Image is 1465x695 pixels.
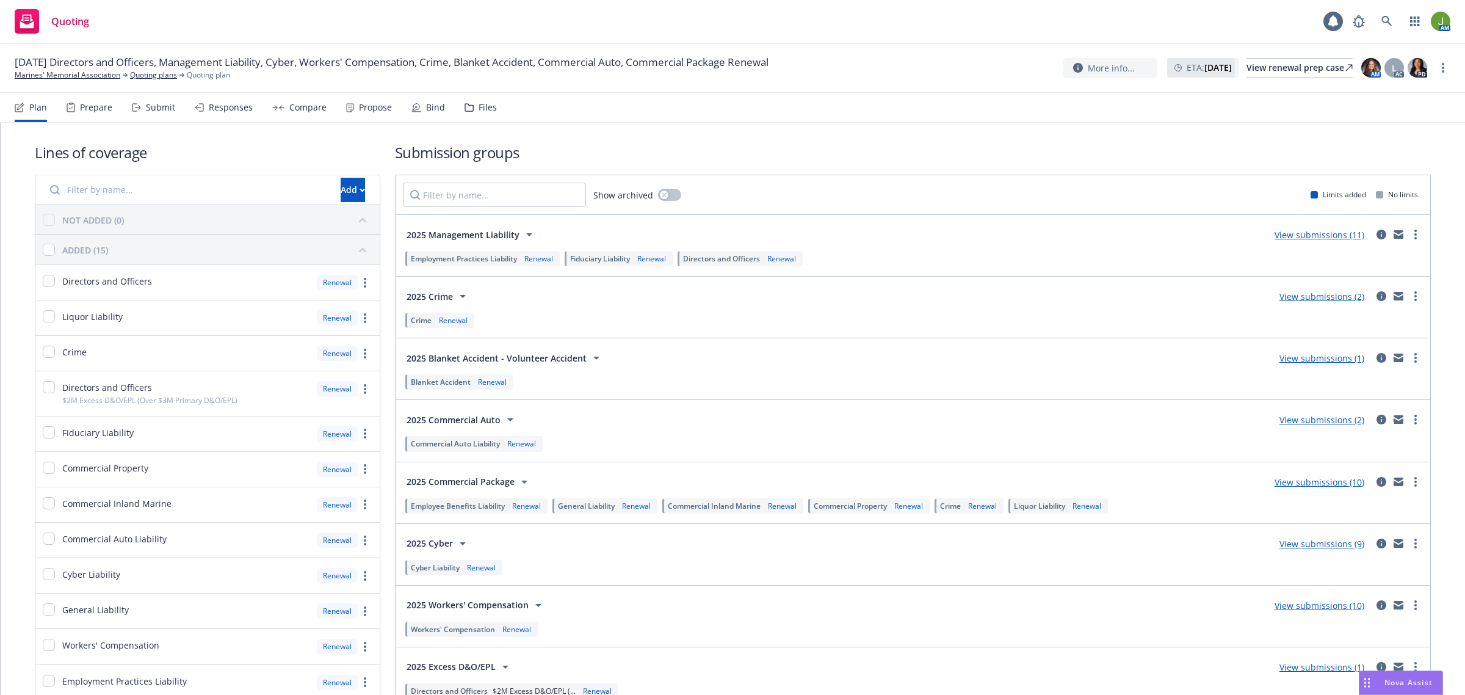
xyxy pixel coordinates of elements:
[29,103,47,112] div: Plan
[411,438,500,449] span: Commercial Auto Liability
[1359,671,1443,695] button: Nova Assist
[407,413,501,426] span: 2025 Commercial Auto
[407,537,453,550] span: 2025 Cyber
[341,178,365,202] button: Add
[1246,59,1353,77] div: View renewal prep case
[1408,660,1423,674] a: more
[62,533,167,545] span: Commercial Auto Liability
[500,624,534,635] div: Renewal
[358,462,372,476] a: more
[505,438,538,449] div: Renewal
[358,382,372,396] a: more
[317,568,358,583] div: Renewal
[43,178,333,202] input: Filter by name...
[1392,62,1397,75] span: L
[1408,58,1427,78] img: photo
[1374,351,1389,365] a: circleInformation
[1408,351,1423,365] a: more
[1374,475,1389,489] a: circleInformation
[1014,501,1065,511] span: Liquor Liability
[407,290,453,303] span: 2025 Crime
[411,377,471,387] span: Blanket Accident
[358,426,372,441] a: more
[1408,289,1423,304] a: more
[289,103,327,112] div: Compare
[359,103,392,112] div: Propose
[814,501,887,511] span: Commercial Property
[1391,289,1406,304] a: mail
[1375,9,1399,34] a: Search
[62,275,152,288] span: Directors and Officers
[940,501,961,511] span: Crime
[358,346,372,361] a: more
[1311,189,1366,200] div: Limits added
[635,253,668,264] div: Renewal
[62,603,129,616] span: General Liability
[1408,475,1423,489] a: more
[1374,660,1389,674] a: circleInformation
[10,4,94,38] a: Quoting
[62,568,120,581] span: Cyber Liability
[358,675,372,690] a: more
[35,142,380,162] h1: Lines of coverage
[1070,501,1104,511] div: Renewal
[1391,351,1406,365] a: mail
[209,103,253,112] div: Responses
[403,655,516,679] button: 2025 Excess D&O/EPL
[1391,475,1406,489] a: mail
[62,214,124,227] div: NOT ADDED (0)
[15,55,769,70] span: [DATE] Directors and Officers, Management Liability, Cyber, Workers' Compensation, Crime, Blanket...
[403,593,549,617] button: 2025 Workers' Compensation
[1361,58,1381,78] img: photo
[411,624,495,635] span: Workers' Compensation
[317,426,358,442] div: Renewal
[403,346,607,370] button: 2025 Blanket Accident - Volunteer Accident
[395,142,1431,162] h1: Submission groups
[892,501,925,511] div: Renewal
[1279,291,1364,302] a: View submissions (2)
[62,462,148,475] span: Commercial Property
[1384,677,1433,688] span: Nova Assist
[403,284,474,308] button: 2025 Crime
[1275,476,1364,488] a: View submissions (10)
[510,501,543,511] div: Renewal
[1275,600,1364,611] a: View submissions (10)
[426,103,445,112] div: Bind
[317,310,358,326] div: Renewal
[1063,58,1157,78] button: More info...
[403,470,535,494] button: 2025 Commercial Package
[317,346,358,361] div: Renewal
[62,310,123,323] span: Liquor Liability
[1279,538,1364,550] a: View submissions (9)
[1246,58,1353,78] a: View renewal prep case
[317,603,358,619] div: Renewal
[668,501,761,511] span: Commercial Inland Marine
[1088,62,1135,75] span: More info...
[683,253,760,264] span: Directors and Officers
[411,253,517,264] span: Employment Practices Liability
[358,497,372,512] a: more
[1187,61,1232,74] span: ETA :
[358,311,372,326] a: more
[1376,189,1418,200] div: No limits
[1374,598,1389,613] a: circleInformation
[966,501,999,511] div: Renewal
[1391,598,1406,613] a: mail
[62,244,108,257] div: ADDED (15)
[317,462,358,477] div: Renewal
[411,501,505,511] span: Employee Benefits Liability
[1431,12,1450,31] img: photo
[1279,352,1364,364] a: View submissions (1)
[407,352,587,365] span: 2025 Blanket Accident - Volunteer Accident
[358,639,372,654] a: more
[436,315,470,326] div: Renewal
[80,103,112,112] div: Prepare
[62,426,134,439] span: Fiduciary Liability
[62,395,237,406] span: $2M Excess D&O/EPL (Over $3M Primary D&O/EPL)
[51,16,89,26] span: Quoting
[765,501,799,511] div: Renewal
[1436,60,1450,75] a: more
[1275,229,1364,241] a: View submissions (11)
[570,253,630,264] span: Fiduciary Liability
[62,639,159,652] span: Workers' Compensation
